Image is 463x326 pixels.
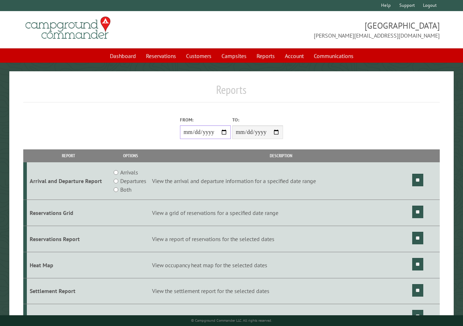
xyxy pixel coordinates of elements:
label: Both [120,185,131,194]
span: [GEOGRAPHIC_DATA] [PERSON_NAME][EMAIL_ADDRESS][DOMAIN_NAME] [231,20,440,40]
td: View a grid of reservations for a specified date range [151,200,411,226]
label: From: [180,116,231,123]
td: Reservations Report [27,226,111,252]
td: Reservations Grid [27,200,111,226]
label: Arrivals [120,168,138,177]
small: © Campground Commander LLC. All rights reserved. [191,318,272,323]
a: Campsites [217,49,251,63]
th: Description [151,149,411,162]
td: Settlement Report [27,278,111,304]
label: Departures [120,177,146,185]
td: View the settlement report for the selected dates [151,278,411,304]
a: Communications [310,49,358,63]
td: View occupancy heat map for the selected dates [151,252,411,278]
td: Heat Map [27,252,111,278]
td: Arrival and Departure Report [27,162,111,200]
a: Reservations [142,49,180,63]
td: View a report of reservations for the selected dates [151,226,411,252]
label: To: [232,116,283,123]
th: Options [110,149,151,162]
h1: Reports [23,83,440,102]
a: Account [281,49,308,63]
th: Report [27,149,111,162]
a: Customers [182,49,216,63]
td: View the arrival and departure information for a specified date range [151,162,411,200]
a: Reports [252,49,279,63]
img: Campground Commander [23,14,113,42]
a: Dashboard [106,49,140,63]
